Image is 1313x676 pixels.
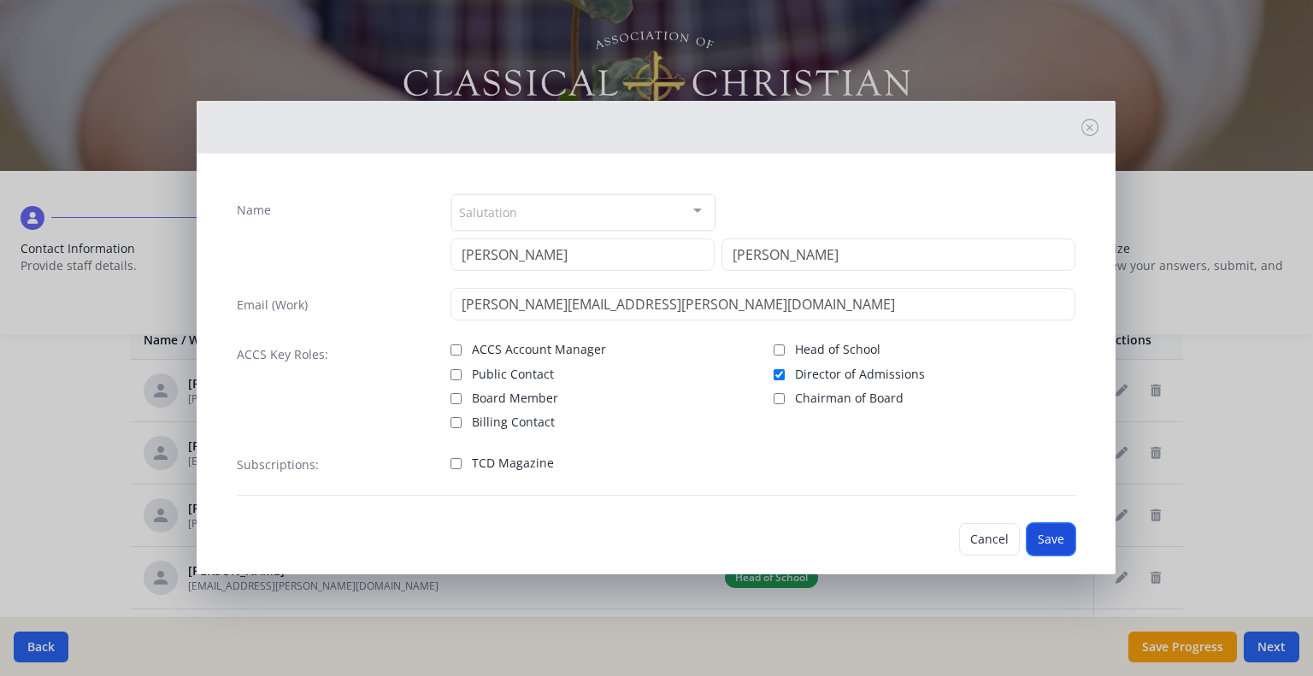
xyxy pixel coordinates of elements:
span: Director of Admissions [795,366,925,383]
span: Public Contact [472,366,554,383]
label: Subscriptions: [237,456,319,473]
input: Director of Admissions [774,369,785,380]
button: Cancel [959,523,1020,555]
span: Board Member [472,390,558,407]
input: Last Name [721,238,1075,271]
span: Head of School [795,341,880,358]
span: ACCS Account Manager [472,341,606,358]
input: Head of School [774,344,785,356]
span: TCD Magazine [472,455,554,472]
label: Name [237,202,271,219]
input: Board Member [450,393,462,404]
input: Chairman of Board [774,393,785,404]
input: Public Contact [450,369,462,380]
span: Billing Contact [472,414,555,431]
span: Chairman of Board [795,390,904,407]
input: contact@site.com [450,288,1075,320]
input: TCD Magazine [450,458,462,469]
input: First Name [450,238,715,271]
label: Email (Work) [237,297,308,314]
label: ACCS Key Roles: [237,346,328,363]
span: Salutation [459,202,517,221]
input: ACCS Account Manager [450,344,462,356]
button: Save [1027,523,1075,555]
input: Billing Contact [450,417,462,428]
